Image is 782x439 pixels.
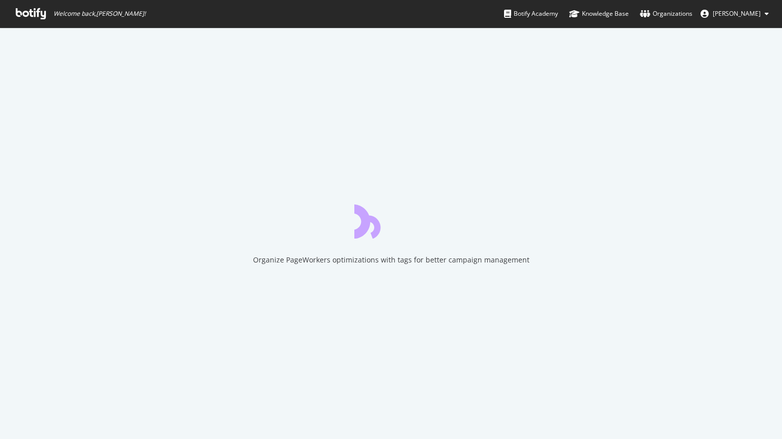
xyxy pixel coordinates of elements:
span: Welcome back, [PERSON_NAME] ! [53,10,146,18]
div: animation [354,202,428,239]
div: Botify Academy [504,9,558,19]
span: Alex Keene [713,9,761,18]
div: Organizations [640,9,692,19]
div: Organize PageWorkers optimizations with tags for better campaign management [253,255,529,265]
button: [PERSON_NAME] [692,6,777,22]
div: Knowledge Base [569,9,629,19]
